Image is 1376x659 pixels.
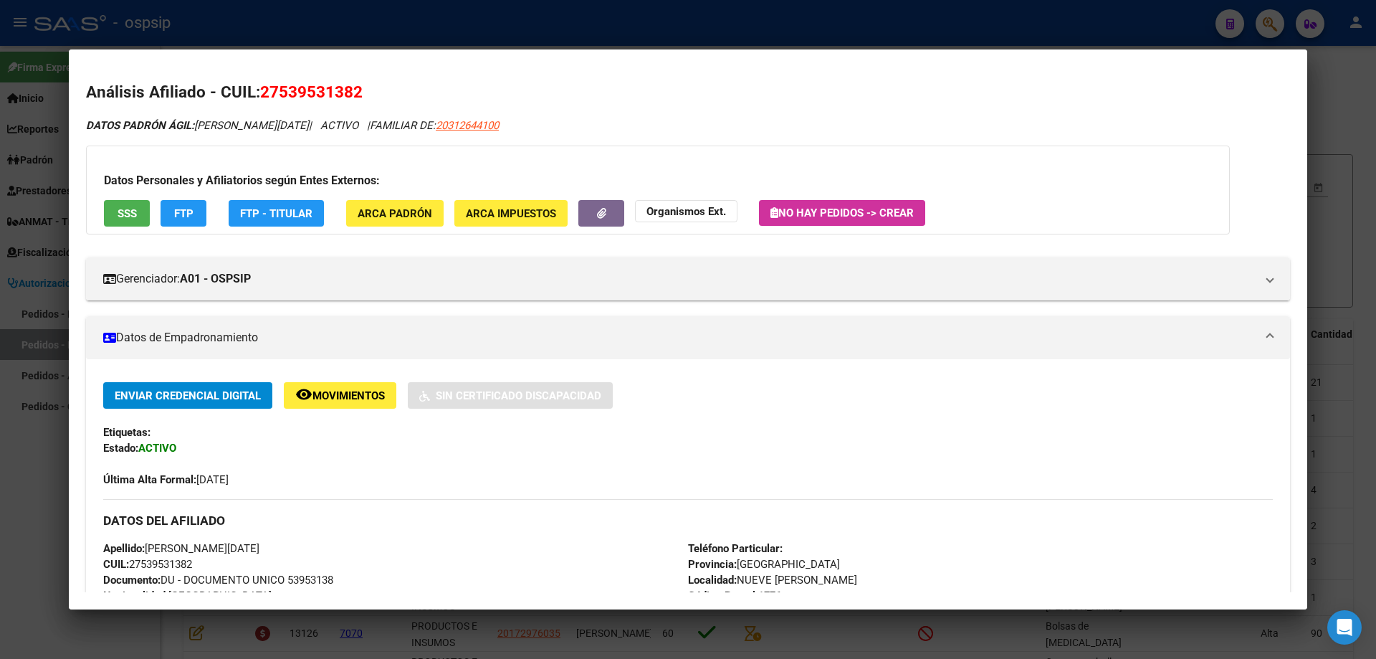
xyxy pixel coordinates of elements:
span: 27539531382 [103,558,192,571]
mat-icon: remove_red_eye [295,386,312,403]
span: [PERSON_NAME][DATE] [103,542,259,555]
span: 1776 [688,589,781,602]
h2: Análisis Afiliado - CUIL: [86,80,1290,105]
mat-expansion-panel-header: Gerenciador:A01 - OSPSIP [86,257,1290,300]
button: Enviar Credencial Digital [103,382,272,409]
strong: Nacionalidad: [103,589,168,602]
span: 27539531382 [260,82,363,101]
span: NUEVE [PERSON_NAME] [688,574,857,587]
span: ARCA Impuestos [466,207,556,220]
strong: CUIL: [103,558,129,571]
span: [GEOGRAPHIC_DATA] [103,589,272,602]
button: FTP - Titular [229,200,324,227]
mat-panel-title: Datos de Empadronamiento [103,329,1256,346]
mat-panel-title: Gerenciador: [103,270,1256,288]
strong: Última Alta Formal: [103,473,196,486]
strong: A01 - OSPSIP [180,270,251,288]
button: FTP [161,200,206,227]
span: ARCA Padrón [358,207,432,220]
button: ARCA Impuestos [454,200,568,227]
span: FTP [174,207,193,220]
mat-expansion-panel-header: Datos de Empadronamiento [86,316,1290,359]
strong: Teléfono Particular: [688,542,783,555]
span: FAMILIAR DE: [370,119,499,132]
strong: DATOS PADRÓN ÁGIL: [86,119,194,132]
strong: Estado: [103,442,138,455]
strong: Etiquetas: [103,426,150,439]
strong: ACTIVO [138,442,176,455]
span: FTP - Titular [240,207,312,220]
button: Sin Certificado Discapacidad [408,382,613,409]
button: Movimientos [284,382,396,409]
strong: Localidad: [688,574,737,587]
span: [PERSON_NAME][DATE] [86,119,309,132]
span: 20312644100 [436,119,499,132]
span: Movimientos [312,389,385,402]
button: ARCA Padrón [346,200,444,227]
span: [GEOGRAPHIC_DATA] [688,558,840,571]
strong: Organismos Ext. [646,205,726,218]
span: SSS [118,207,137,220]
h3: Datos Personales y Afiliatorios según Entes Externos: [104,172,1212,189]
span: DU - DOCUMENTO UNICO 53953138 [103,574,333,587]
button: SSS [104,200,150,227]
span: Enviar Credencial Digital [115,389,261,402]
button: Organismos Ext. [635,200,737,222]
strong: Provincia: [688,558,737,571]
span: No hay Pedidos -> Crear [770,207,914,219]
strong: Apellido: [103,542,145,555]
i: | ACTIVO | [86,119,499,132]
strong: Código Postal: [688,589,758,602]
div: Open Intercom Messenger [1327,610,1362,645]
button: No hay Pedidos -> Crear [759,200,925,226]
strong: Documento: [103,574,161,587]
span: Sin Certificado Discapacidad [436,389,601,402]
span: [DATE] [103,473,229,486]
h3: DATOS DEL AFILIADO [103,513,1273,528]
